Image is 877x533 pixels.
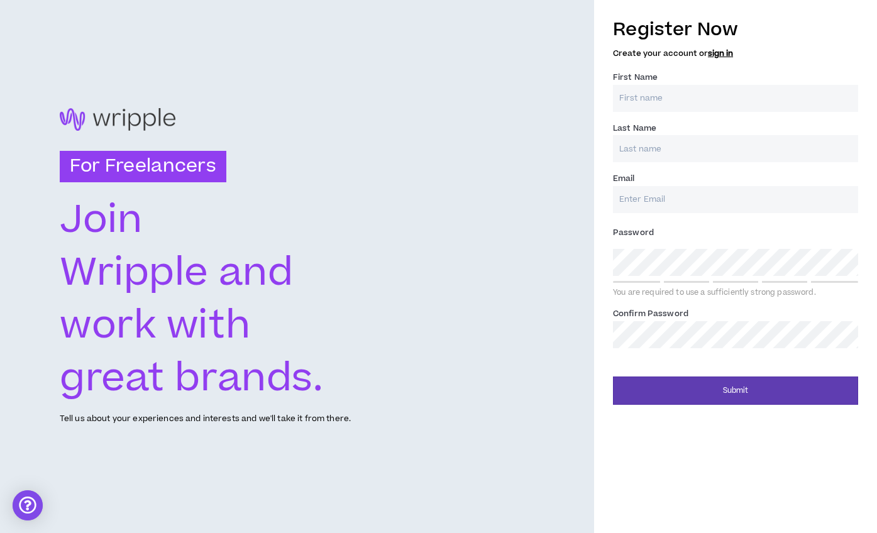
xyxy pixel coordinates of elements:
div: Open Intercom Messenger [13,490,43,520]
input: Enter Email [613,186,858,213]
text: Join [60,193,142,248]
input: First name [613,85,858,112]
span: Password [613,227,654,238]
h3: Register Now [613,16,858,43]
label: Last Name [613,118,656,138]
label: First Name [613,67,658,87]
text: work with [60,299,250,353]
div: You are required to use a sufficiently strong password. [613,288,858,298]
button: Submit [613,376,858,405]
h3: For Freelancers [60,151,226,182]
text: Wripple and [60,246,293,300]
a: sign in [708,48,733,59]
h5: Create your account or [613,49,858,58]
input: Last name [613,135,858,162]
label: Email [613,168,635,189]
label: Confirm Password [613,304,688,324]
text: great brands. [60,351,323,406]
p: Tell us about your experiences and interests and we'll take it from there. [60,413,351,425]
